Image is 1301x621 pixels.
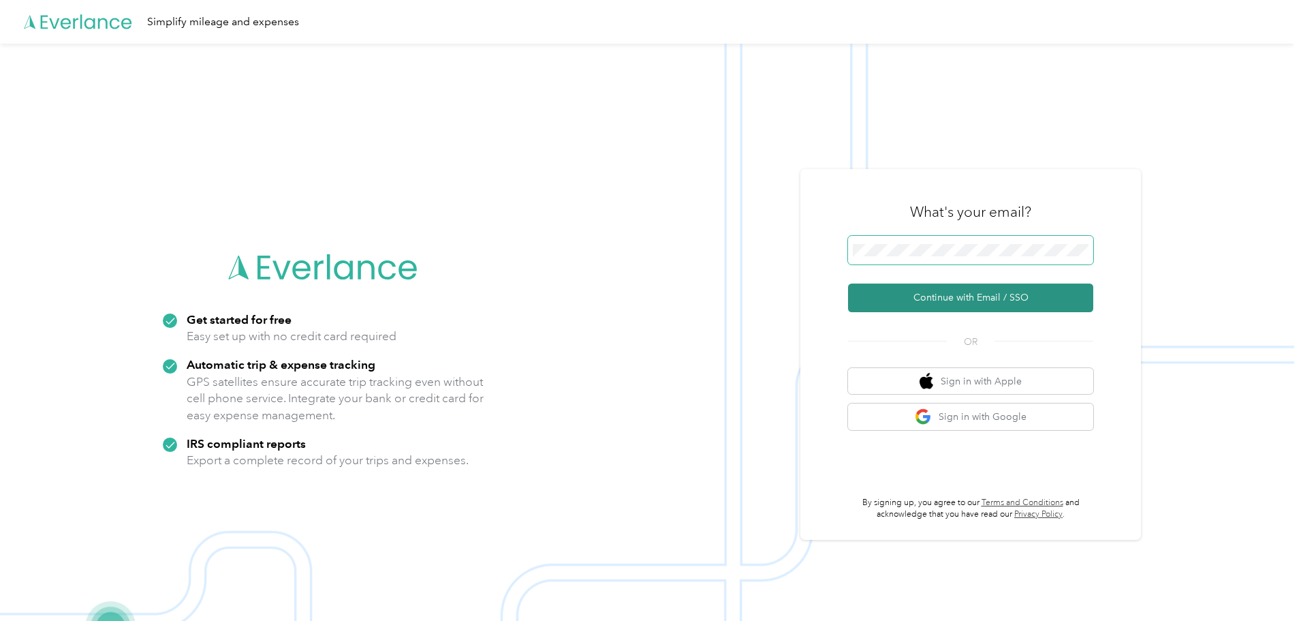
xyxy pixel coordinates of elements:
[982,498,1063,508] a: Terms and Conditions
[920,373,933,390] img: apple logo
[848,497,1093,521] p: By signing up, you agree to our and acknowledge that you have read our .
[187,374,484,424] p: GPS satellites ensure accurate trip tracking even without cell phone service. Integrate your bank...
[187,357,375,372] strong: Automatic trip & expense tracking
[1014,509,1063,519] a: Privacy Policy
[187,452,469,469] p: Export a complete record of your trips and expenses.
[187,312,292,327] strong: Get started for free
[187,436,306,451] strong: IRS compliant reports
[848,284,1093,312] button: Continue with Email / SSO
[947,335,994,349] span: OR
[915,408,932,425] img: google logo
[848,368,1093,395] button: apple logoSign in with Apple
[910,202,1031,222] h3: What's your email?
[848,404,1093,430] button: google logoSign in with Google
[147,14,299,31] div: Simplify mileage and expenses
[187,328,396,345] p: Easy set up with no credit card required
